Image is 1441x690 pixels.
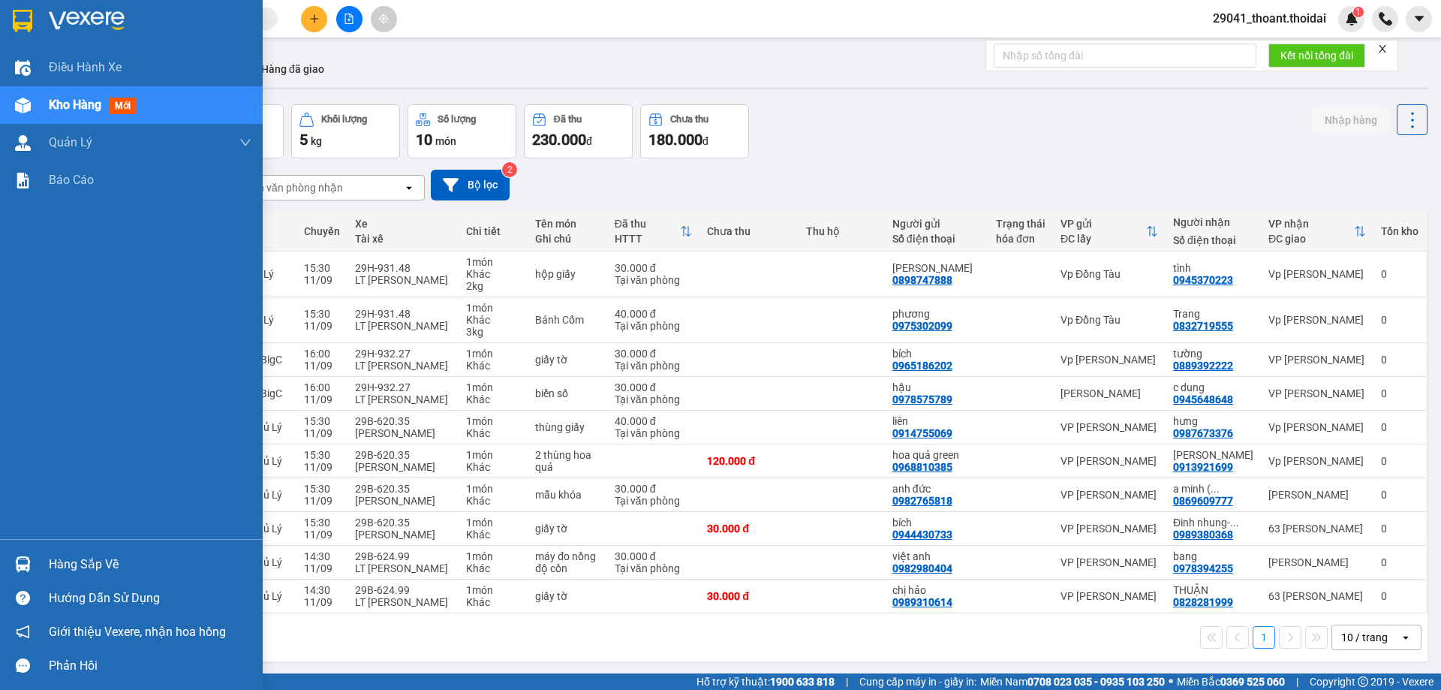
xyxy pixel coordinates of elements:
[892,495,952,507] div: 0982765818
[355,461,451,473] div: [PERSON_NAME]
[1060,590,1158,602] div: VP [PERSON_NAME]
[355,218,451,230] div: Xe
[892,596,952,608] div: 0989310614
[1261,212,1373,252] th: Toggle SortBy
[355,381,451,393] div: 29H-932.27
[355,495,451,507] div: [PERSON_NAME]
[1201,9,1338,28] span: 29041_thoant.thoidai
[304,320,340,332] div: 11/09
[1412,12,1426,26] span: caret-down
[615,360,692,372] div: Tại văn phòng
[431,170,510,200] button: Bộ lọc
[355,550,451,562] div: 29B-624.99
[304,393,340,405] div: 11/09
[309,14,320,24] span: plus
[1381,556,1418,568] div: 0
[466,360,521,372] div: Khác
[615,348,692,360] div: 30.000 đ
[16,658,30,673] span: message
[670,114,708,125] div: Chưa thu
[466,550,521,562] div: 1 món
[1060,218,1146,230] div: VP gửi
[1173,274,1233,286] div: 0945370223
[615,415,692,427] div: 40.000 đ
[1173,550,1253,562] div: bang
[466,584,521,596] div: 1 món
[49,587,251,610] div: Hướng dẫn sử dụng
[304,348,340,360] div: 16:00
[1053,212,1166,252] th: Toggle SortBy
[1173,360,1233,372] div: 0889392222
[1381,489,1418,501] div: 0
[1280,47,1353,64] span: Kết nối tổng đài
[13,10,32,32] img: logo-vxr
[355,274,451,286] div: LT [PERSON_NAME]
[1173,393,1233,405] div: 0945648648
[892,483,981,495] div: anh đức
[1355,7,1361,17] span: 1
[892,449,981,461] div: hoa quả green
[892,461,952,473] div: 0968810385
[1268,44,1365,68] button: Kết nối tổng đài
[1268,218,1354,230] div: VP nhận
[846,673,848,690] span: |
[304,562,340,574] div: 11/09
[378,14,389,24] span: aim
[707,590,791,602] div: 30.000 đ
[1345,12,1358,26] img: icon-new-feature
[1268,314,1366,326] div: Vp [PERSON_NAME]
[1268,523,1366,535] div: 63 [PERSON_NAME]
[403,182,415,194] svg: open
[532,131,586,149] span: 230.000
[304,360,340,372] div: 11/09
[301,6,327,32] button: plus
[1060,233,1146,245] div: ĐC lấy
[535,489,600,501] div: mẫu khóa
[892,529,952,541] div: 0944430733
[806,225,877,237] div: Thu hộ
[1173,483,1253,495] div: a minh ( 0382482776 )
[49,170,94,189] span: Báo cáo
[615,427,692,439] div: Tại văn phòng
[1173,461,1233,473] div: 0913921699
[892,308,981,320] div: phương
[1381,225,1418,237] div: Tồn kho
[1358,676,1368,687] span: copyright
[1268,233,1354,245] div: ĐC giao
[648,131,702,149] span: 180.000
[1060,314,1158,326] div: Vp Đồng Tàu
[586,135,592,147] span: đ
[466,314,521,326] div: Khác
[344,14,354,24] span: file-add
[615,562,692,574] div: Tại văn phòng
[535,314,600,326] div: Bánh Cốm
[466,517,521,529] div: 1 món
[15,173,31,188] img: solution-icon
[466,302,521,314] div: 1 món
[336,6,363,32] button: file-add
[892,393,952,405] div: 0978575789
[892,562,952,574] div: 0982980404
[502,162,517,177] sup: 2
[1173,495,1233,507] div: 0869609777
[355,596,451,608] div: LT [PERSON_NAME]
[980,673,1165,690] span: Miền Nam
[1173,320,1233,332] div: 0832719555
[994,44,1256,68] input: Nhập số tổng đài
[416,131,432,149] span: 10
[304,381,340,393] div: 16:00
[1060,489,1158,501] div: VP [PERSON_NAME]
[49,58,122,77] span: Điều hành xe
[696,673,835,690] span: Hỗ trợ kỹ thuật:
[1060,556,1158,568] div: VP [PERSON_NAME]
[524,104,633,158] button: Đã thu230.000đ
[1177,673,1285,690] span: Miền Bắc
[466,256,521,268] div: 1 món
[1060,387,1158,399] div: [PERSON_NAME]
[304,461,340,473] div: 11/09
[466,268,521,280] div: Khác
[304,274,340,286] div: 11/09
[1253,626,1275,649] button: 1
[16,591,30,605] span: question-circle
[466,449,521,461] div: 1 món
